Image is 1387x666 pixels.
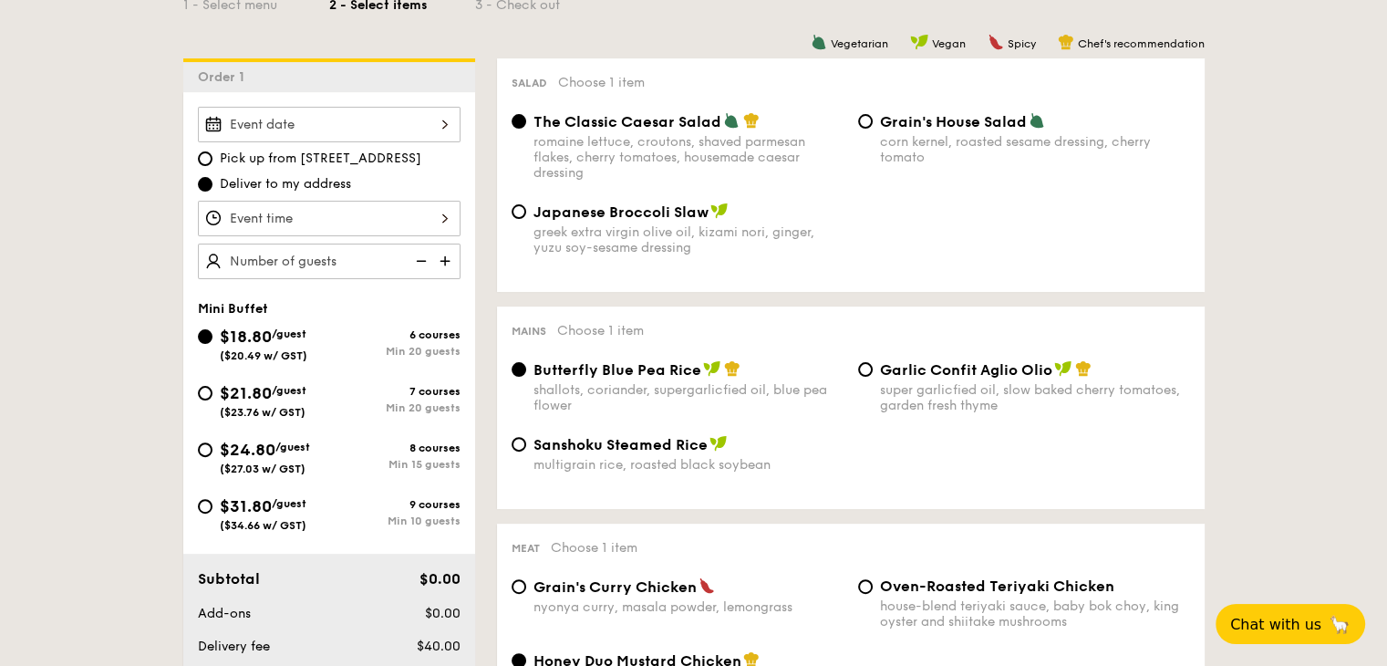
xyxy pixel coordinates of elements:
[220,349,307,362] span: ($20.49 w/ GST)
[198,244,461,279] input: Number of guests
[880,598,1190,630] div: house-blend teriyaki sauce, baby bok choy, king oyster and shiitake mushrooms
[512,204,526,219] input: Japanese Broccoli Slawgreek extra virgin olive oil, kizami nori, ginger, yuzu soy-sesame dressing
[512,362,526,377] input: Butterfly Blue Pea Riceshallots, coriander, supergarlicfied oil, blue pea flower
[533,382,844,413] div: shallots, coriander, supergarlicfied oil, blue pea flower
[512,77,547,89] span: Salad
[1029,112,1045,129] img: icon-vegetarian.fe4039eb.svg
[424,606,460,621] span: $0.00
[1216,604,1365,644] button: Chat with us🦙
[329,515,461,527] div: Min 10 guests
[329,401,461,414] div: Min 20 guests
[198,151,212,166] input: Pick up from [STREET_ADDRESS]
[710,203,729,219] img: icon-vegan.f8ff3823.svg
[416,639,460,654] span: $40.00
[880,578,1114,595] span: Oven-Roasted Teriyaki Chicken
[880,382,1190,413] div: super garlicfied oil, slow baked cherry tomatoes, garden fresh thyme
[329,458,461,471] div: Min 15 guests
[220,175,351,193] span: Deliver to my address
[512,542,540,555] span: Meat
[1329,614,1351,635] span: 🦙
[932,37,966,50] span: Vegan
[198,606,251,621] span: Add-ons
[1230,616,1321,633] span: Chat with us
[831,37,888,50] span: Vegetarian
[512,325,546,338] span: Mains
[533,224,844,255] div: greek extra virgin olive oil, kizami nori, ginger, yuzu soy-sesame dressing
[329,328,461,341] div: 6 courses
[533,113,721,130] span: The Classic Caesar Salad
[220,440,275,460] span: $24.80
[533,578,697,596] span: Grain's Curry Chicken
[743,112,760,129] img: icon-chef-hat.a58ddaea.svg
[1058,34,1074,50] img: icon-chef-hat.a58ddaea.svg
[198,570,260,588] span: Subtotal
[512,579,526,594] input: Grain's Curry Chickennyonya curry, masala powder, lemongrass
[533,436,708,453] span: Sanshoku Steamed Rice
[220,496,272,516] span: $31.80
[858,362,873,377] input: Garlic Confit Aglio Oliosuper garlicfied oil, slow baked cherry tomatoes, garden fresh thyme
[1078,37,1205,50] span: Chef's recommendation
[198,69,252,85] span: Order 1
[723,112,740,129] img: icon-vegetarian.fe4039eb.svg
[272,328,306,340] span: /guest
[198,177,212,192] input: Deliver to my address
[533,457,844,473] div: multigrain rice, roasted black soybean
[198,201,461,236] input: Event time
[709,435,728,452] img: icon-vegan.f8ff3823.svg
[198,107,461,142] input: Event date
[1075,360,1092,377] img: icon-chef-hat.a58ddaea.svg
[558,75,645,90] span: Choose 1 item
[220,150,421,168] span: Pick up from [STREET_ADDRESS]
[703,360,721,377] img: icon-vegan.f8ff3823.svg
[811,34,827,50] img: icon-vegetarian.fe4039eb.svg
[272,384,306,397] span: /guest
[275,441,310,453] span: /guest
[198,499,212,514] input: $31.80/guest($34.66 w/ GST)9 coursesMin 10 guests
[512,114,526,129] input: The Classic Caesar Saladromaine lettuce, croutons, shaved parmesan flakes, cherry tomatoes, house...
[1054,360,1072,377] img: icon-vegan.f8ff3823.svg
[533,361,701,379] span: Butterfly Blue Pea Rice
[512,437,526,452] input: Sanshoku Steamed Ricemultigrain rice, roasted black soybean
[329,498,461,511] div: 9 courses
[533,599,844,615] div: nyonya curry, masala powder, lemongrass
[533,134,844,181] div: romaine lettuce, croutons, shaved parmesan flakes, cherry tomatoes, housemade caesar dressing
[406,244,433,278] img: icon-reduce.1d2dbef1.svg
[433,244,461,278] img: icon-add.58712e84.svg
[699,578,715,594] img: icon-spicy.37a8142b.svg
[533,203,709,221] span: Japanese Broccoli Slaw
[220,519,306,532] span: ($34.66 w/ GST)
[910,34,928,50] img: icon-vegan.f8ff3823.svg
[419,570,460,588] span: $0.00
[198,639,270,654] span: Delivery fee
[220,327,272,347] span: $18.80
[724,360,740,377] img: icon-chef-hat.a58ddaea.svg
[272,497,306,510] span: /guest
[858,114,873,129] input: Grain's House Saladcorn kernel, roasted sesame dressing, cherry tomato
[329,385,461,398] div: 7 courses
[198,329,212,344] input: $18.80/guest($20.49 w/ GST)6 coursesMin 20 guests
[198,301,268,317] span: Mini Buffet
[329,345,461,358] div: Min 20 guests
[329,442,461,454] div: 8 courses
[880,361,1052,379] span: Garlic Confit Aglio Olio
[988,34,1004,50] img: icon-spicy.37a8142b.svg
[1008,37,1036,50] span: Spicy
[557,323,644,338] span: Choose 1 item
[220,383,272,403] span: $21.80
[198,442,212,457] input: $24.80/guest($27.03 w/ GST)8 coursesMin 15 guests
[858,579,873,594] input: Oven-Roasted Teriyaki Chickenhouse-blend teriyaki sauce, baby bok choy, king oyster and shiitake ...
[198,386,212,401] input: $21.80/guest($23.76 w/ GST)7 coursesMin 20 guests
[880,134,1190,165] div: corn kernel, roasted sesame dressing, cherry tomato
[220,463,305,475] span: ($27.03 w/ GST)
[880,113,1027,130] span: Grain's House Salad
[220,406,305,419] span: ($23.76 w/ GST)
[551,540,637,556] span: Choose 1 item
